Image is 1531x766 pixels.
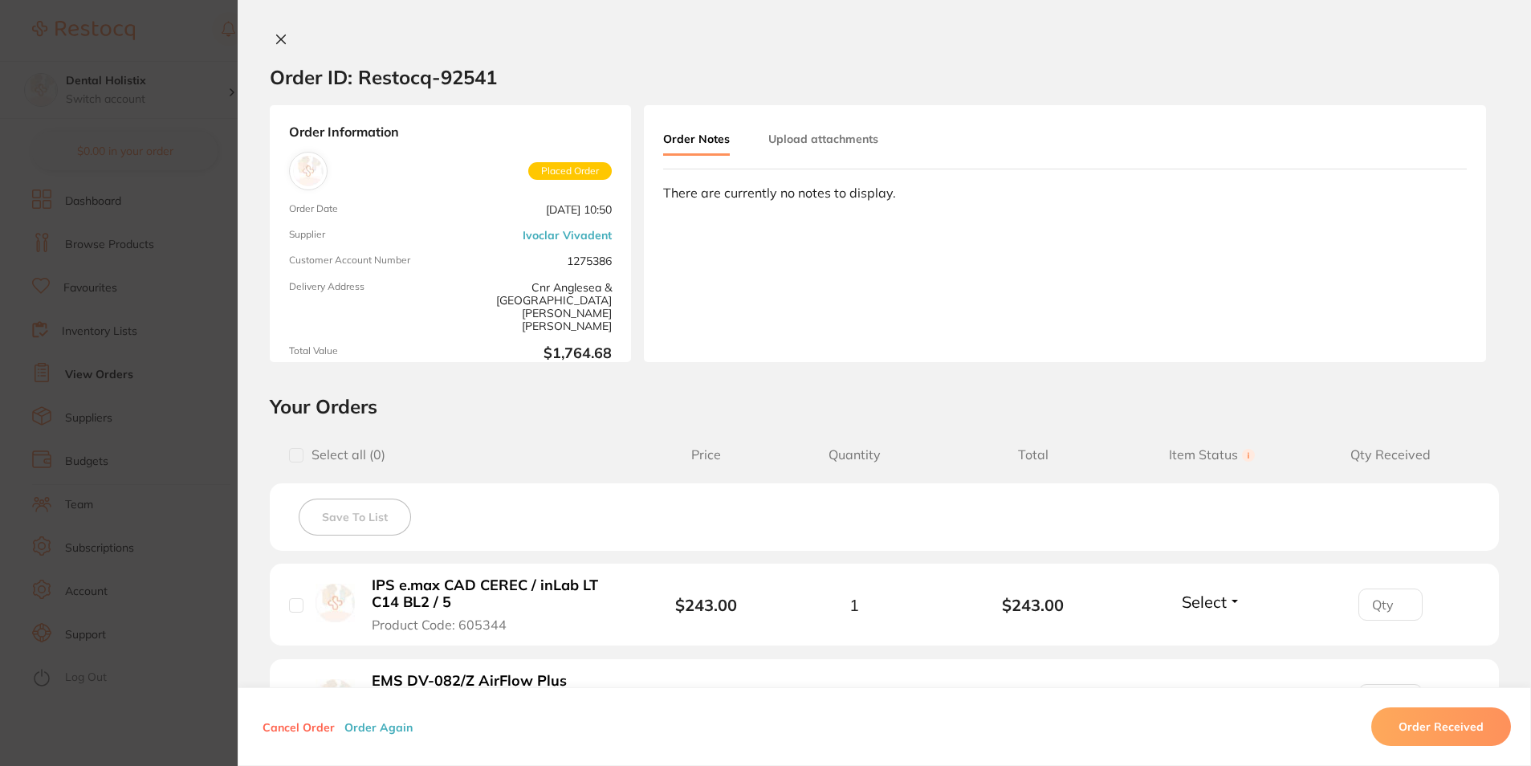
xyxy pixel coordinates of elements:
[646,447,765,462] span: Price
[1182,592,1227,612] span: Select
[457,203,612,216] span: [DATE] 10:50
[372,577,617,610] b: IPS e.max CAD CEREC / inLab LT C14 BL2 / 5
[1358,684,1423,716] input: Qty
[289,124,612,139] strong: Order Information
[457,345,612,362] b: $1,764.68
[768,124,878,153] button: Upload attachments
[289,281,444,332] span: Delivery Address
[289,345,444,362] span: Total Value
[523,229,612,242] a: Ivoclar Vivadent
[849,596,859,614] span: 1
[1122,447,1301,462] span: Item Status
[372,617,507,632] span: Product Code: 605344
[1301,447,1480,462] span: Qty Received
[316,679,355,719] img: EMS DV-082/Z AirFlow Plus Powder 400g (DV-082) pack of 1
[303,447,385,462] span: Select all ( 0 )
[289,255,444,267] span: Customer Account Number
[1371,707,1511,746] button: Order Received
[340,719,417,734] button: Order Again
[765,447,943,462] span: Quantity
[367,672,622,728] button: EMS DV-082/Z AirFlow Plus Powder 400g (DV-082) pack of 1 Product Code: 751837
[663,124,730,156] button: Order Notes
[372,673,617,706] b: EMS DV-082/Z AirFlow Plus Powder 400g (DV-082) pack of 1
[1177,592,1246,612] button: Select
[289,203,444,216] span: Order Date
[299,499,411,536] button: Save To List
[1358,589,1423,621] input: Qty
[457,255,612,267] span: 1275386
[270,394,1499,418] h2: Your Orders
[944,447,1122,462] span: Total
[289,229,444,242] span: Supplier
[528,162,612,180] span: Placed Order
[293,156,324,186] img: Ivoclar Vivadent
[258,719,340,734] button: Cancel Order
[316,584,355,623] img: IPS e.max CAD CEREC / inLab LT C14 BL2 / 5
[367,577,622,633] button: IPS e.max CAD CEREC / inLab LT C14 BL2 / 5 Product Code: 605344
[944,596,1122,614] b: $243.00
[675,595,737,615] b: $243.00
[457,281,612,332] span: Cnr Anglesea & [GEOGRAPHIC_DATA][PERSON_NAME][PERSON_NAME]
[663,185,1467,200] div: There are currently no notes to display.
[270,65,497,89] h2: Order ID: Restocq- 92541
